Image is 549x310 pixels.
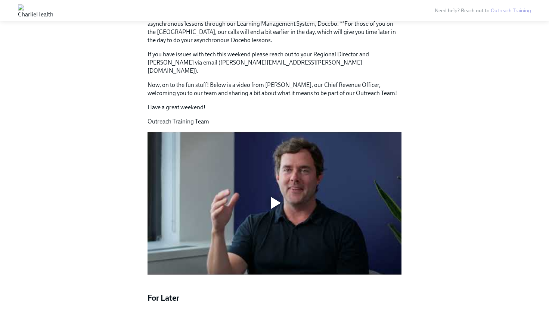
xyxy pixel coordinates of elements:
[148,103,401,112] p: Have a great weekend!
[148,81,401,97] p: Now, on to the fun stuff! Below is a video from [PERSON_NAME], our Chief Revenue Officer, welcomi...
[435,7,531,14] span: Need help? Reach out to
[18,4,53,16] img: CharlieHealth
[148,118,401,126] p: Outreach Training Team
[491,7,531,14] a: Outreach Training
[148,50,401,75] p: If you have issues with tech this weekend please reach out to your Regional Director and [PERSON_...
[148,292,401,304] h4: For Later
[148,3,401,44] p: Since we are accommodating many time zones, some of you may notice that your [DATE] calendar invi...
